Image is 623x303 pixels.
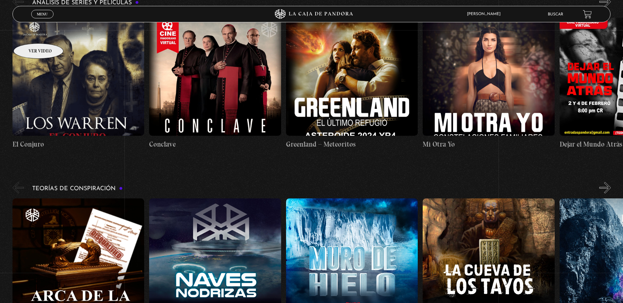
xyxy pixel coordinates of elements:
[583,10,592,19] a: View your shopping cart
[32,186,123,192] h3: Teorías de Conspiración
[423,12,554,154] a: Mi Otra Yo
[37,12,48,16] span: Menu
[149,12,281,154] a: Conclave
[12,12,144,154] a: El Conjuro
[286,139,418,150] h4: Greenland – Meteoritos
[464,12,507,16] span: [PERSON_NAME]
[35,18,50,22] span: Cerrar
[423,139,554,150] h4: Mi Otra Yo
[548,12,563,16] a: Buscar
[286,12,418,154] a: Greenland – Meteoritos
[599,182,611,193] button: Next
[12,139,144,150] h4: El Conjuro
[12,182,24,193] button: Previous
[149,139,281,150] h4: Conclave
